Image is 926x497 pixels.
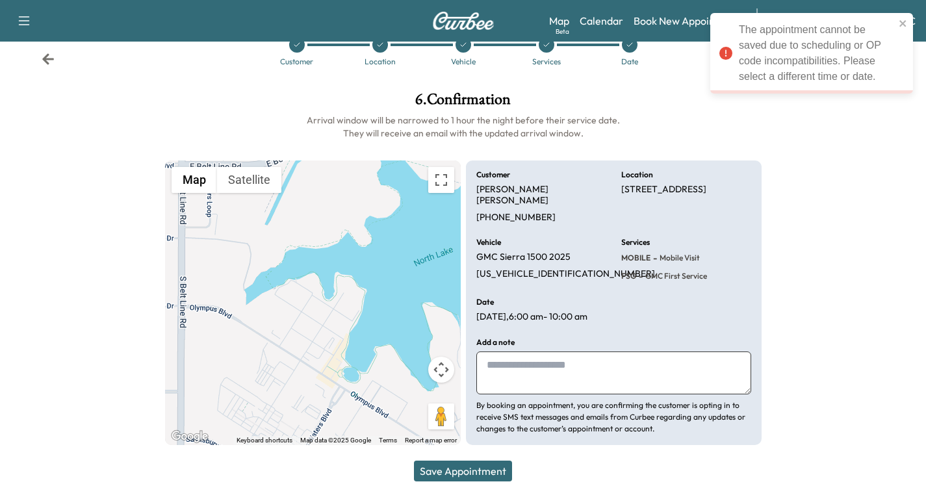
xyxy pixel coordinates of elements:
div: Beta [556,27,569,36]
a: Terms [379,437,397,444]
button: Show street map [172,167,217,193]
span: - [650,251,657,264]
img: Curbee Logo [432,12,495,30]
span: - [636,270,643,283]
button: close [899,18,908,29]
div: Customer [280,58,313,66]
p: GMC Sierra 1500 2025 [476,251,571,263]
a: Report a map error [405,437,457,444]
div: Location [365,58,396,66]
p: [DATE] , 6:00 am - 10:00 am [476,311,587,323]
a: Open this area in Google Maps (opens a new window) [168,428,211,445]
a: Book New Appointment [634,13,743,29]
button: Show satellite imagery [217,167,281,193]
h6: Vehicle [476,238,501,246]
a: MapBeta [549,13,569,29]
button: Drag Pegman onto the map to open Street View [428,403,454,429]
h6: Add a note [476,338,515,346]
h6: Customer [476,171,510,179]
img: Google [168,428,211,445]
span: Map data ©2025 Google [300,437,371,444]
p: [PHONE_NUMBER] [476,212,556,223]
span: GMC First Service [643,271,707,281]
h6: Services [621,238,650,246]
div: Date [621,58,638,66]
h6: Arrival window will be narrowed to 1 hour the night before their service date. They will receive ... [165,114,762,140]
p: By booking an appointment, you are confirming the customer is opting in to receive SMS text messa... [476,400,751,435]
h1: 6 . Confirmation [165,92,762,114]
span: FSG [621,271,636,281]
button: Keyboard shortcuts [237,436,292,445]
button: Toggle fullscreen view [428,167,454,193]
div: Vehicle [451,58,476,66]
h6: Location [621,171,653,179]
p: [PERSON_NAME] [PERSON_NAME] [476,184,606,207]
p: [US_VEHICLE_IDENTIFICATION_NUMBER] [476,268,655,280]
p: [STREET_ADDRESS] [621,184,706,196]
div: The appointment cannot be saved due to scheduling or OP code incompatibilities. Please select a d... [739,22,895,84]
button: Map camera controls [428,357,454,383]
h6: Date [476,298,494,306]
div: Services [532,58,561,66]
div: Back [42,53,55,66]
span: Mobile Visit [657,253,700,263]
a: Calendar [580,13,623,29]
span: MOBILE [621,253,650,263]
button: Save Appointment [414,461,512,481]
